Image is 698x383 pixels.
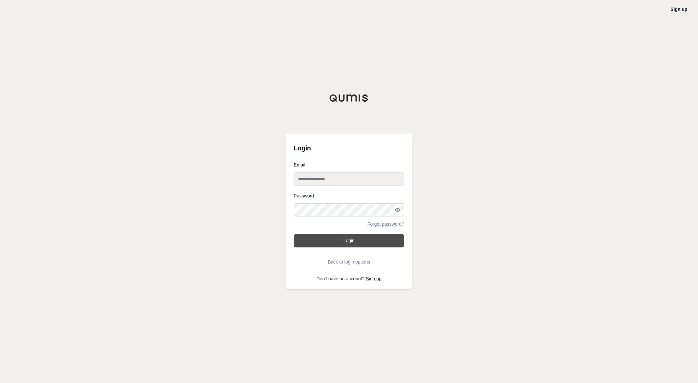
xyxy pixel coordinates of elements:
button: Back to login options [294,255,404,268]
label: Email [294,163,404,167]
h3: Login [294,141,404,155]
img: Qumis [329,94,369,102]
p: Don't have an account? [294,276,404,281]
a: Sign up [366,276,382,281]
label: Password [294,193,404,198]
button: Login [294,234,404,247]
a: Forgot password? [367,222,404,226]
a: Sign up [671,7,687,12]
